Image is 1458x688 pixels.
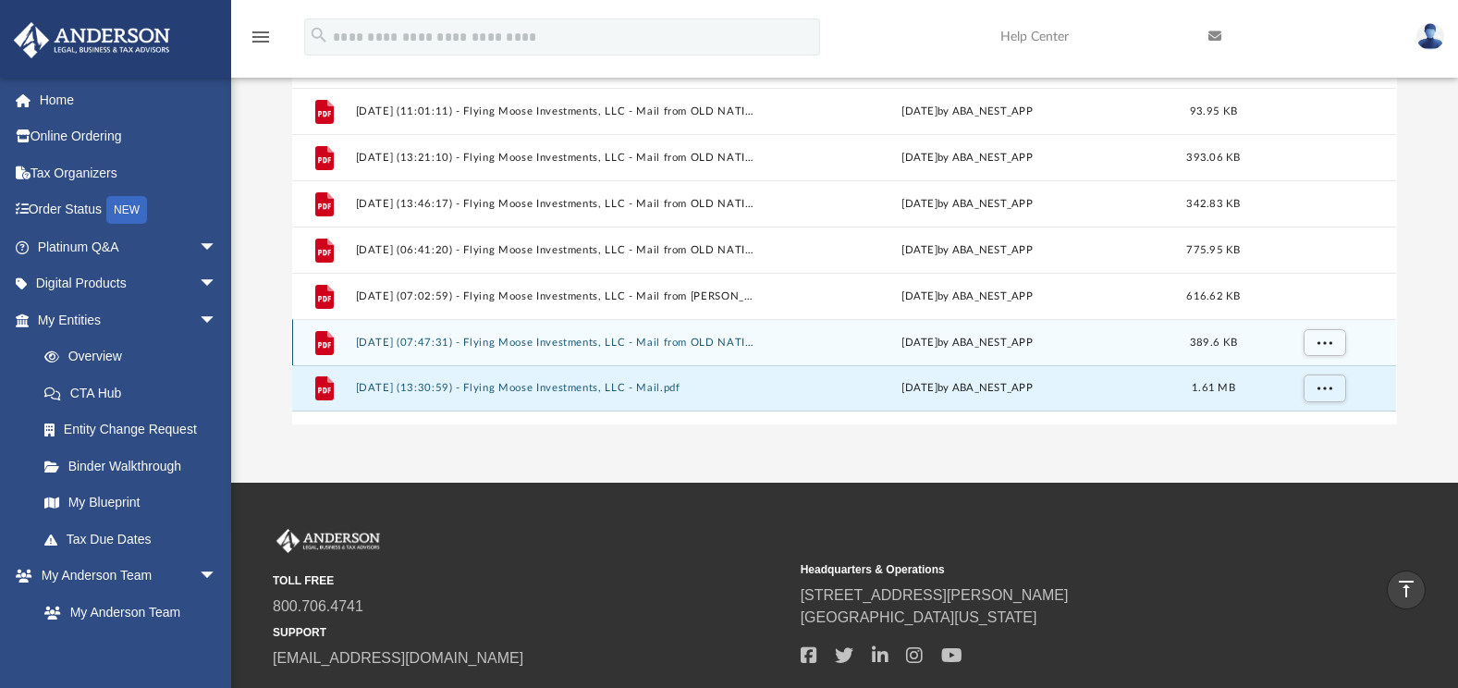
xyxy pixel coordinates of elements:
a: [GEOGRAPHIC_DATA][US_STATE] [801,609,1037,625]
small: SUPPORT [273,624,788,641]
a: My Anderson Team [26,594,227,631]
a: Tax Due Dates [26,521,245,558]
div: [DATE] by ABA_NEST_APP [766,103,1169,119]
button: [DATE] (11:01:11) - Flying Moose Investments, LLC - Mail from OLD NATIONAL BANK®.pdf [356,105,758,117]
a: Digital Productsarrow_drop_down [13,265,245,302]
span: arrow_drop_down [199,301,236,339]
a: CTA Hub [26,375,245,412]
button: More options [1304,375,1346,402]
a: vertical_align_top [1387,571,1426,609]
span: 93.95 KB [1190,105,1237,116]
button: [DATE] (13:30:59) - Flying Moose Investments, LLC - Mail.pdf [356,382,758,394]
a: My Blueprint [26,485,236,522]
span: arrow_drop_down [199,265,236,303]
div: [DATE] by ABA_NEST_APP [766,334,1169,350]
a: Overview [26,338,245,375]
button: [DATE] (13:21:10) - Flying Moose Investments, LLC - Mail from OLD NATIONAL BANK.pdf [356,152,758,164]
button: More options [1304,328,1346,356]
a: [EMAIL_ADDRESS][DOMAIN_NAME] [273,650,523,666]
i: vertical_align_top [1395,578,1417,600]
span: arrow_drop_down [199,228,236,266]
a: My Entitiesarrow_drop_down [13,301,245,338]
div: NEW [106,196,147,224]
img: User Pic [1416,23,1444,50]
span: 1.61 MB [1192,383,1235,393]
button: [DATE] (13:46:17) - Flying Moose Investments, LLC - Mail from OLD NATIONAL BANK®.pdf [356,198,758,210]
span: 389.6 KB [1190,337,1237,347]
button: [DATE] (07:47:31) - Flying Moose Investments, LLC - Mail from OLD NATIONAL BANK.pdf [356,337,758,349]
small: TOLL FREE [273,572,788,589]
button: [DATE] (06:41:20) - Flying Moose Investments, LLC - Mail from OLD NATIONAL BANK.pdf [356,244,758,256]
a: [STREET_ADDRESS][PERSON_NAME] [801,587,1069,603]
span: 393.06 KB [1187,152,1241,162]
div: [DATE] by ABA_NEST_APP [766,149,1169,166]
a: Order StatusNEW [13,191,245,229]
a: Binder Walkthrough [26,448,245,485]
div: [DATE] by ABA_NEST_APP [766,241,1169,258]
a: Platinum Q&Aarrow_drop_down [13,228,245,265]
small: Headquarters & Operations [801,561,1316,578]
span: 775.95 KB [1187,244,1241,254]
a: Home [13,81,245,118]
a: Online Ordering [13,118,245,155]
div: [DATE] by ABA_NEST_APP [766,380,1169,397]
a: My Anderson Teamarrow_drop_down [13,558,236,595]
button: [DATE] (07:02:59) - Flying Moose Investments, LLC - Mail from [PERSON_NAME].pdf [356,290,758,302]
a: 800.706.4741 [273,598,363,614]
span: arrow_drop_down [199,558,236,596]
a: menu [250,35,272,48]
img: Anderson Advisors Platinum Portal [273,529,384,553]
span: 342.83 KB [1187,198,1241,208]
div: [DATE] by ABA_NEST_APP [766,195,1169,212]
div: grid [292,42,1396,424]
i: menu [250,26,272,48]
a: Tax Organizers [13,154,245,191]
img: Anderson Advisors Platinum Portal [8,22,176,58]
i: search [309,25,329,45]
span: 616.62 KB [1187,290,1241,301]
div: [DATE] by ABA_NEST_APP [766,288,1169,304]
a: Entity Change Request [26,412,245,448]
